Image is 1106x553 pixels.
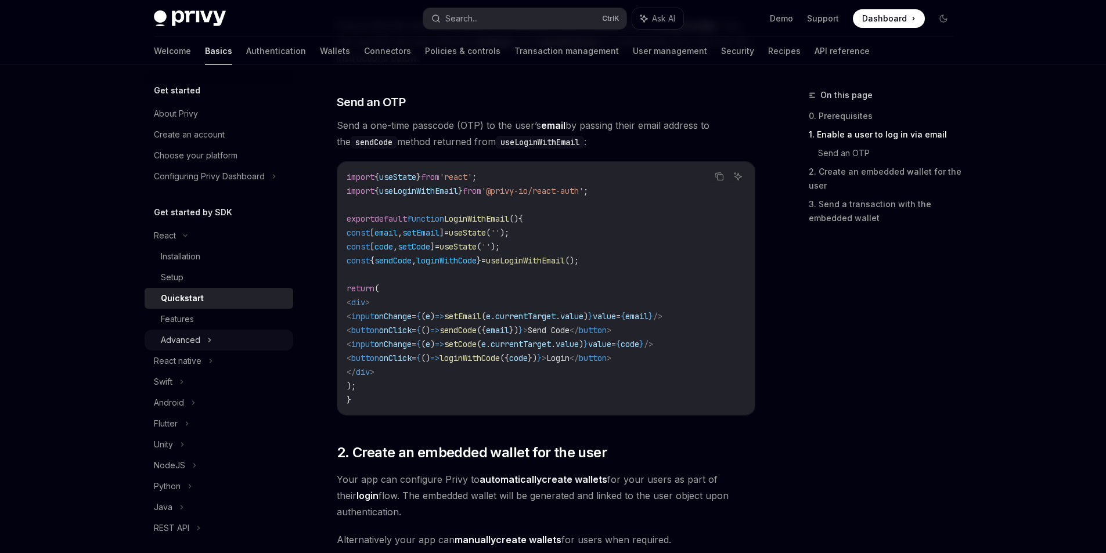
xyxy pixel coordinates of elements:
span: code [509,353,528,363]
span: e [486,311,491,321]
span: => [435,339,444,349]
span: < [347,297,351,308]
span: ( [421,311,426,321]
span: Alternatively your app can for users when required. [337,532,755,548]
div: Choose your platform [154,149,237,162]
span: button [351,353,379,363]
div: About Privy [154,107,198,121]
span: sendCode [374,255,412,266]
span: export [347,214,374,224]
span: useLoginWithEmail [379,186,458,196]
div: React native [154,354,201,368]
span: < [347,339,351,349]
a: manuallycreate wallets [455,534,561,546]
span: import [347,172,374,182]
span: value [588,339,611,349]
div: Installation [161,250,200,263]
a: Connectors [364,37,411,65]
span: } [583,339,588,349]
div: Flutter [154,417,178,431]
div: Create an account [154,128,225,142]
span: loginWithCode [439,353,500,363]
span: () [421,353,430,363]
span: from [463,186,481,196]
span: '' [491,227,500,238]
span: , [393,241,398,252]
span: value [556,339,579,349]
span: 2. Create an embedded wallet for the user [337,443,607,462]
span: } [649,311,653,321]
strong: manually [455,534,496,545]
span: Your app can configure Privy to for your users as part of their flow. The embedded wallet will be... [337,471,755,520]
span: { [370,255,374,266]
span: ; [583,186,588,196]
span: } [458,186,463,196]
span: email [625,311,649,321]
a: Policies & controls [425,37,500,65]
span: [ [370,227,374,238]
span: ); [347,381,356,391]
span: } [347,395,351,405]
span: Ctrl K [602,14,619,23]
button: Copy the contents from the code block [712,169,727,184]
span: </ [570,353,579,363]
a: Send an OTP [818,144,962,162]
span: </ [347,367,356,377]
button: Ask AI [730,169,745,184]
code: sendCode [351,136,397,149]
span: . [491,311,495,321]
div: Swift [154,375,172,389]
a: API reference [815,37,870,65]
span: e [426,339,430,349]
span: ( [421,339,426,349]
span: input [351,311,374,321]
span: ({ [477,325,486,335]
code: useLoginWithEmail [496,136,584,149]
div: Unity [154,438,173,451]
span: }) [509,325,518,335]
span: > [523,325,528,335]
a: automaticallycreate wallets [480,474,607,486]
span: /> [644,339,653,349]
span: } [639,339,644,349]
span: . [551,339,556,349]
span: email [486,325,509,335]
div: Search... [445,12,478,26]
button: Toggle dark mode [934,9,953,28]
span: , [398,227,402,238]
span: code [374,241,393,252]
span: sendCode [439,325,477,335]
div: Features [161,312,194,326]
span: onChange [374,339,412,349]
a: Wallets [320,37,350,65]
a: Authentication [246,37,306,65]
span: = [435,241,439,252]
span: onClick [379,325,412,335]
span: '' [481,241,491,252]
span: function [407,214,444,224]
div: NodeJS [154,458,185,472]
div: Quickstart [161,291,204,305]
span: email [374,227,398,238]
a: Support [807,13,839,24]
span: = [611,339,616,349]
span: ) [430,339,435,349]
span: > [370,367,374,377]
span: return [347,283,374,294]
div: Advanced [161,333,200,347]
span: => [430,325,439,335]
span: ( [477,241,481,252]
span: e [481,339,486,349]
span: } [537,353,542,363]
span: = [412,325,416,335]
span: < [347,325,351,335]
span: onClick [379,353,412,363]
span: { [518,214,523,224]
span: () [421,325,430,335]
span: < [347,311,351,321]
span: ] [430,241,435,252]
div: React [154,229,176,243]
a: About Privy [145,103,293,124]
span: [ [370,241,374,252]
a: Demo [770,13,793,24]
